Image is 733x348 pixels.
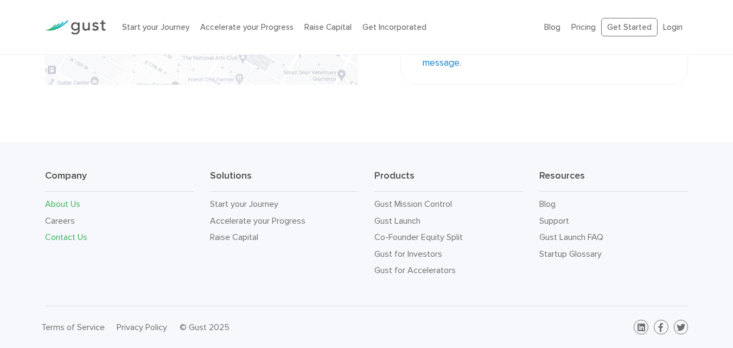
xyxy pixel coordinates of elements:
a: Gust for Accelerators [374,265,456,275]
img: Gust Logo [45,20,106,35]
a: Accelerate your Progress [210,216,305,226]
a: About Us [45,199,80,209]
a: Raise Capital [210,232,258,242]
a: Contact Us [45,232,87,242]
h3: Products [374,169,523,192]
a: Get Incorporated [362,22,426,32]
a: Gust Launch [374,216,420,226]
a: Support [539,216,569,226]
a: Accelerate your Progress [200,22,294,32]
a: Gust Mission Control [374,199,452,209]
a: Careers [45,216,75,226]
a: Startup Glossary [539,249,602,259]
a: Blog [544,22,560,32]
a: Blog [539,199,556,209]
a: Privacy Policy [117,322,167,332]
p: For partnership or sponsorship inquiries, . [422,40,666,71]
h3: Resources [539,169,688,192]
a: Pricing [571,22,596,32]
a: Login [663,22,683,32]
a: Co-Founder Equity Split [374,232,463,242]
a: Start your Journey [122,22,189,32]
a: Gust for Investors [374,249,442,259]
a: Get Started [601,18,658,37]
a: send us a message [422,41,634,68]
a: Start your Journey [210,199,278,209]
a: Terms of Service [41,322,105,332]
h3: Solutions [210,169,359,192]
div: © Gust 2025 [180,320,359,335]
a: Raise Capital [304,22,352,32]
h3: Company [45,169,194,192]
a: Gust Launch FAQ [539,232,603,242]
